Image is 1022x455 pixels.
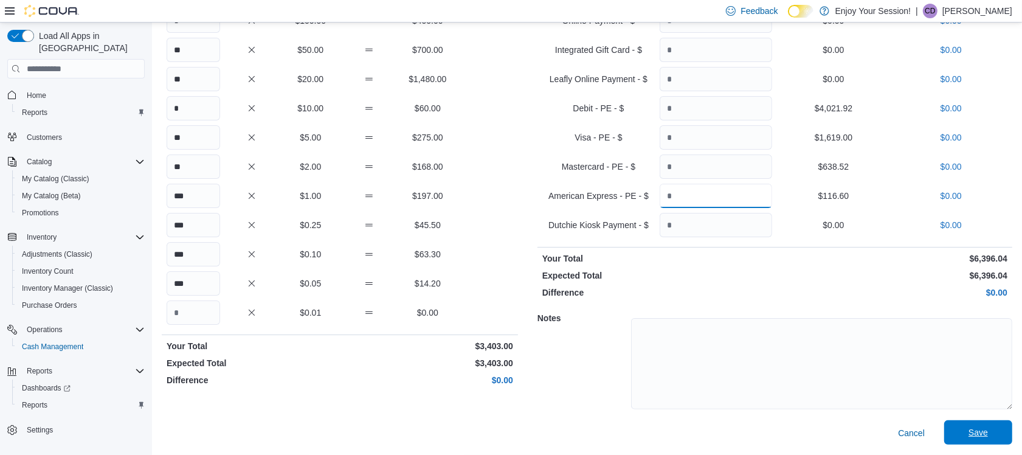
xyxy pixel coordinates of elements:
button: Inventory [2,229,150,246]
p: $168.00 [401,161,454,173]
input: Quantity [167,155,220,179]
p: $1,619.00 [777,131,889,144]
a: Promotions [17,206,64,220]
span: Inventory [27,232,57,242]
span: Customers [27,133,62,142]
p: $5.00 [284,131,337,144]
p: $2.00 [284,161,337,173]
button: Reports [12,397,150,414]
span: My Catalog (Classic) [22,174,89,184]
button: My Catalog (Classic) [12,170,150,187]
p: $197.00 [401,190,454,202]
input: Quantity [167,125,220,150]
button: Cancel [893,421,930,445]
span: Reports [17,105,145,120]
p: $0.00 [342,374,513,386]
span: Cash Management [22,342,83,352]
p: $116.60 [777,190,889,202]
span: Settings [27,425,53,435]
span: Catalog [22,155,145,169]
a: Reports [17,398,52,412]
span: Cash Management [17,339,145,354]
span: My Catalog (Classic) [17,172,145,186]
p: $0.00 [401,307,454,319]
a: Home [22,88,51,103]
p: $0.00 [777,44,889,56]
p: $0.00 [777,219,889,231]
span: Dashboards [22,383,71,393]
p: $63.30 [401,248,454,260]
p: Your Total [542,252,773,265]
input: Quantity [660,38,772,62]
a: Dashboards [17,381,75,395]
span: Inventory [22,230,145,245]
span: Operations [22,322,145,337]
input: Quantity [660,67,772,91]
button: Save [944,420,1012,445]
a: Customers [22,130,67,145]
p: Leafly Online Payment - $ [542,73,655,85]
p: $0.00 [895,44,1007,56]
button: Reports [12,104,150,121]
a: Cash Management [17,339,88,354]
p: Dutchie Kiosk Payment - $ [542,219,655,231]
span: Settings [22,422,145,437]
a: Reports [17,105,52,120]
input: Quantity [167,242,220,266]
p: $0.00 [895,102,1007,114]
button: Cash Management [12,338,150,355]
span: Home [27,91,46,100]
button: Operations [2,321,150,338]
button: Promotions [12,204,150,221]
button: Reports [22,364,57,378]
p: $60.00 [401,102,454,114]
button: Inventory Count [12,263,150,280]
button: Catalog [22,155,57,169]
button: Reports [2,363,150,380]
span: Home [22,87,145,102]
a: Settings [22,423,58,437]
p: $1.00 [284,190,337,202]
span: Adjustments (Classic) [22,249,92,259]
span: Inventory Manager (Classic) [17,281,145,296]
p: $638.52 [777,161,889,173]
h5: Notes [537,306,629,330]
input: Quantity [167,184,220,208]
p: $50.00 [284,44,337,56]
span: Adjustments (Classic) [17,247,145,262]
p: $0.10 [284,248,337,260]
a: Inventory Count [17,264,78,279]
span: Reports [27,366,52,376]
input: Quantity [167,213,220,237]
p: $20.00 [284,73,337,85]
span: My Catalog (Beta) [22,191,81,201]
a: Purchase Orders [17,298,82,313]
p: Mastercard - PE - $ [542,161,655,173]
p: $0.00 [895,190,1007,202]
p: Integrated Gift Card - $ [542,44,655,56]
span: Feedback [741,5,778,17]
button: Customers [2,128,150,146]
span: Reports [22,364,145,378]
p: $0.00 [777,73,889,85]
p: Expected Total [542,269,773,282]
p: $0.00 [895,73,1007,85]
span: Inventory Count [22,266,74,276]
p: Debit - PE - $ [542,102,655,114]
span: Save [968,426,988,439]
p: $3,403.00 [342,357,513,369]
p: $1,480.00 [401,73,454,85]
button: Inventory [22,230,61,245]
p: Enjoy Your Session! [835,4,911,18]
span: Promotions [22,208,59,218]
input: Quantity [167,300,220,325]
p: $14.20 [401,277,454,290]
p: $45.50 [401,219,454,231]
input: Quantity [660,184,772,208]
p: $0.05 [284,277,337,290]
span: Cancel [898,427,925,439]
p: $4,021.92 [777,102,889,114]
input: Quantity [167,271,220,296]
input: Quantity [167,67,220,91]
